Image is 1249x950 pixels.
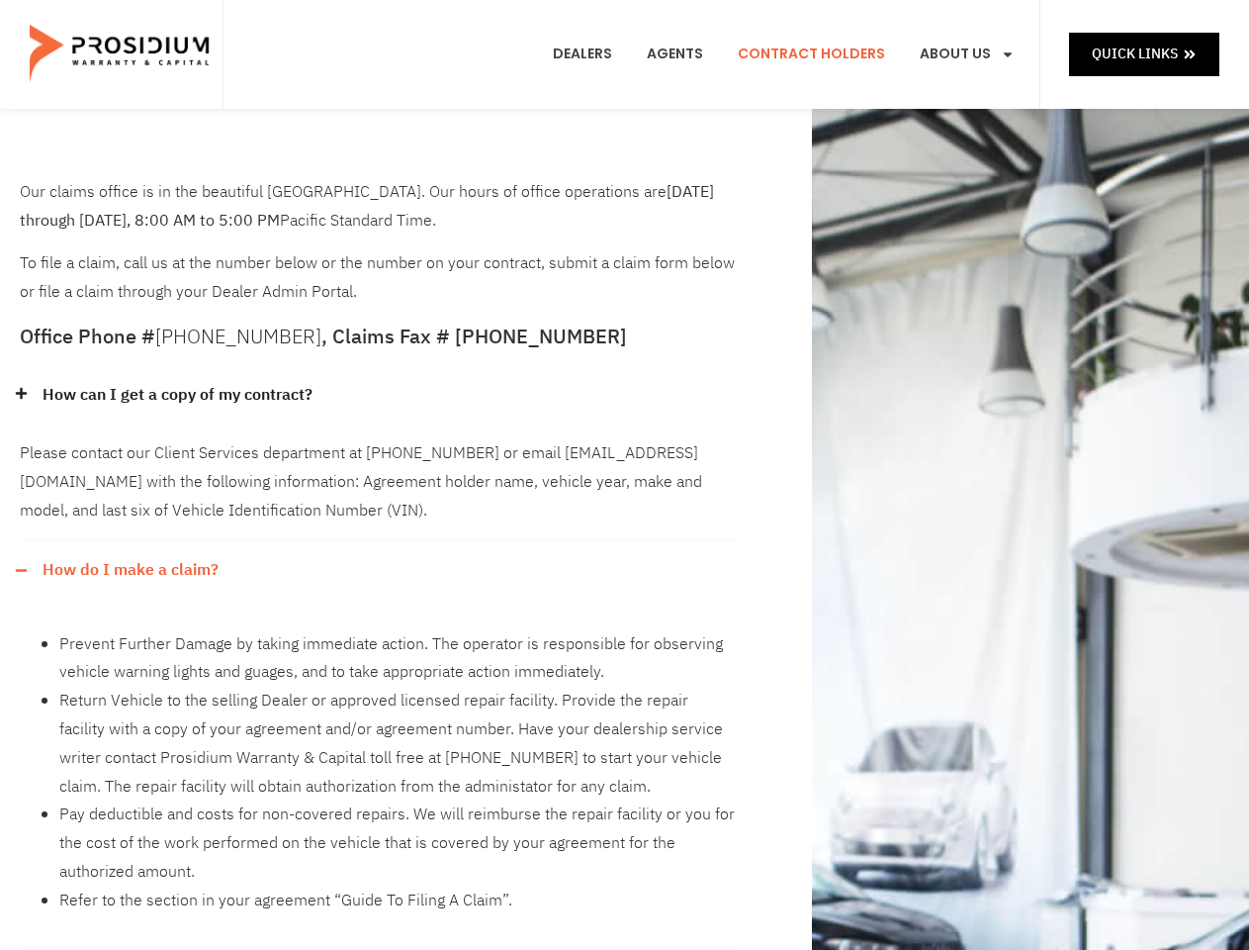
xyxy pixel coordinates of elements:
[20,541,738,600] div: How do I make a claim?
[59,801,738,886] li: Pay deductible and costs for non-covered repairs. We will reimburse the repair facility or you fo...
[20,366,738,426] div: How can I get a copy of my contract?
[20,327,738,346] h5: Office Phone # , Claims Fax # [PHONE_NUMBER]
[723,18,900,91] a: Contract Holders
[43,381,312,410] a: How can I get a copy of my contract?
[1092,42,1178,66] span: Quick Links
[59,630,738,688] li: Prevent Further Damage by taking immediate action. The operator is responsible for observing vehi...
[538,18,627,91] a: Dealers
[155,322,321,351] a: [PHONE_NUMBER]
[59,887,738,915] li: Refer to the section in your agreement “Guide To Filing A Claim”.
[20,425,738,540] div: How can I get a copy of my contract?
[538,18,1029,91] nav: Menu
[43,556,219,585] a: How do I make a claim?
[20,178,738,236] p: Our claims office is in the beautiful [GEOGRAPHIC_DATA]. Our hours of office operations are Pacif...
[20,178,738,307] div: To file a claim, call us at the number below or the number on your contract, submit a claim form ...
[20,600,738,947] div: How do I make a claim?
[905,18,1029,91] a: About Us
[632,18,718,91] a: Agents
[59,687,738,801] li: Return Vehicle to the selling Dealer or approved licensed repair facility. Provide the repair fac...
[20,180,714,233] b: [DATE] through [DATE], 8:00 AM to 5:00 PM
[1069,33,1219,75] a: Quick Links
